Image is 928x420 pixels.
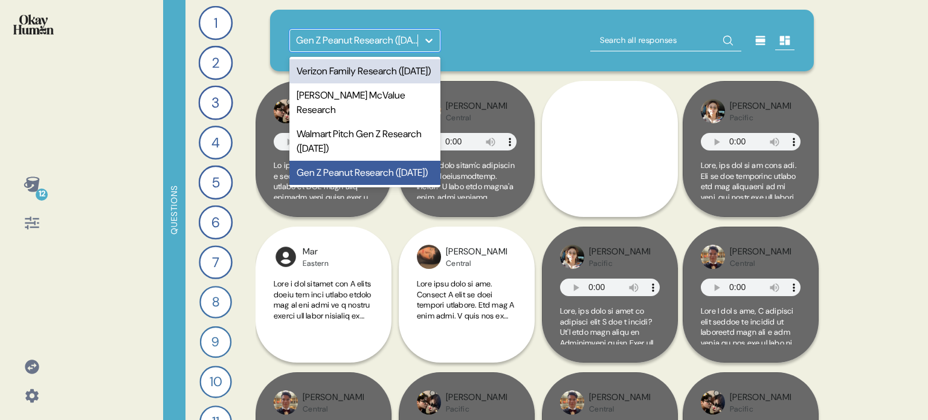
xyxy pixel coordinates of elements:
div: Gen Z Peanut Research ([DATE]) [289,161,440,185]
div: Eastern [303,259,329,268]
img: profilepic_9222882111172390.jpg [701,390,725,415]
div: 4 [199,126,233,160]
div: Central [303,404,364,414]
div: [PERSON_NAME] [446,100,507,113]
div: Central [589,404,650,414]
div: Central [446,113,507,123]
input: Search all responses [590,30,741,51]
div: 1 [199,6,233,40]
div: 6 [199,205,233,239]
div: Central [730,259,791,268]
img: profilepic_28608613598782667.jpg [560,245,584,269]
img: okayhuman.3b1b6348.png [13,15,54,34]
div: 3 [198,85,233,120]
img: profilepic_9795516237139002.jpg [274,390,298,415]
div: Pacific [730,404,791,414]
img: profilepic_28608613598782667.jpg [701,99,725,123]
div: 10 [199,366,231,398]
div: 5 [199,166,233,200]
div: Verizon Family Research ([DATE]) [289,59,440,83]
div: [PERSON_NAME] [730,100,791,113]
div: 9 [200,326,232,358]
img: profilepic_9618401748198050.jpg [417,245,441,269]
div: [PERSON_NAME] [446,391,507,404]
div: [PERSON_NAME] [303,391,364,404]
div: Gen Z Peanut Research ([DATE]) [296,33,419,48]
div: Pacific [589,259,650,268]
div: [PERSON_NAME] [446,245,507,259]
div: 2 [199,46,233,80]
div: 12 [36,189,48,201]
div: Walmart Pitch Gen Z Research ([DATE]) [289,122,440,161]
div: [PERSON_NAME] McValue Research [289,83,440,122]
div: Pacific [446,404,507,414]
div: Pacific [730,113,791,123]
div: 8 [199,286,232,318]
img: profilepic_9222882111172390.jpg [274,99,298,123]
div: [PERSON_NAME] [589,245,650,259]
img: l1ibTKarBSWXLOhlfT5LxFP+OttMJpPJZDKZTCbz9PgHEggSPYjZSwEAAAAASUVORK5CYII= [274,245,298,269]
div: [PERSON_NAME] [730,245,791,259]
img: profilepic_9222882111172390.jpg [417,390,441,415]
div: [PERSON_NAME] [589,391,650,404]
div: [PERSON_NAME] [730,391,791,404]
img: profilepic_9795516237139002.jpg [701,245,725,269]
img: profilepic_9795516237139002.jpg [560,390,584,415]
div: Central [446,259,507,268]
div: 7 [199,245,233,279]
div: Mar [303,245,329,259]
